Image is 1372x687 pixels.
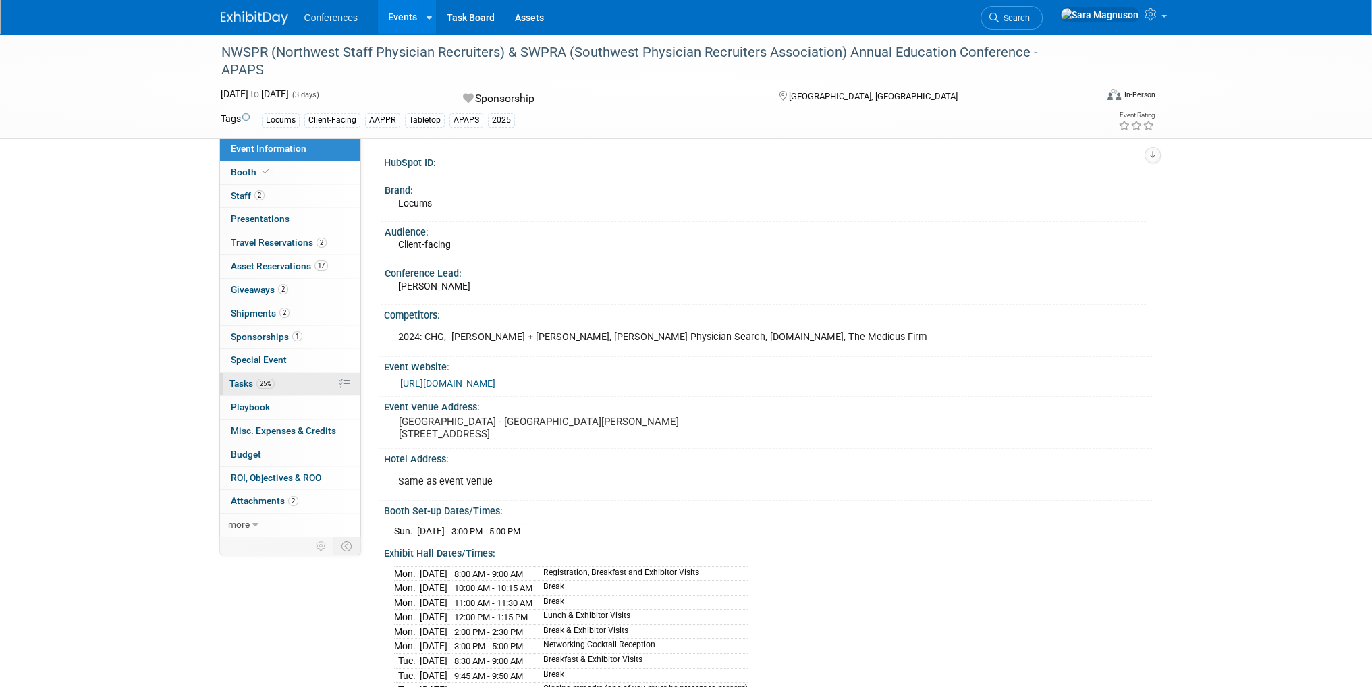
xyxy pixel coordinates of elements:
td: Toggle Event Tabs [333,537,360,555]
img: Sara Magnuson [1060,7,1139,22]
span: Presentations [231,213,290,224]
span: Asset Reservations [231,260,328,271]
div: Event Website: [384,357,1152,374]
td: Lunch & Exhibitor Visits [535,610,748,625]
a: Booth [220,161,360,184]
div: Event Format [1016,87,1155,107]
a: Asset Reservations17 [220,255,360,278]
span: [PERSON_NAME] [398,281,470,292]
td: [DATE] [420,624,447,639]
div: Client-Facing [304,113,360,128]
span: Budget [231,449,261,460]
td: Mon. [394,595,420,610]
span: 8:30 AM - 9:00 AM [454,656,523,666]
td: [DATE] [420,668,447,683]
td: Mon. [394,639,420,654]
span: Attachments [231,495,298,506]
a: Special Event [220,349,360,372]
a: Shipments2 [220,302,360,325]
td: Mon. [394,566,420,581]
div: Brand: [385,180,1146,197]
a: Playbook [220,396,360,419]
td: [DATE] [420,581,447,596]
a: Budget [220,443,360,466]
td: Tue. [394,668,420,683]
div: 2025 [488,113,515,128]
td: Mon. [394,624,420,639]
span: Travel Reservations [231,237,327,248]
span: Search [999,13,1030,23]
div: In-Person [1123,90,1155,100]
td: [DATE] [420,566,447,581]
span: 12:00 PM - 1:15 PM [454,612,528,622]
span: Booth [231,167,272,177]
div: Audience: [385,222,1146,239]
img: ExhibitDay [221,11,288,25]
div: Tabletop [405,113,445,128]
a: Misc. Expenses & Credits [220,420,360,443]
span: 2 [254,190,265,200]
a: Travel Reservations2 [220,231,360,254]
span: Sponsorships [231,331,302,342]
td: Break [535,581,748,596]
td: Mon. [394,581,420,596]
div: Sponsorship [459,87,757,111]
div: Event Rating [1118,112,1154,119]
span: 25% [256,379,275,389]
span: [GEOGRAPHIC_DATA], [GEOGRAPHIC_DATA] [789,91,958,101]
span: 2 [317,238,327,248]
span: ROI, Objectives & ROO [231,472,321,483]
div: HubSpot ID: [384,153,1152,169]
td: Tue. [394,653,420,668]
div: APAPS [449,113,483,128]
td: [DATE] [420,610,447,625]
span: 2:00 PM - 2:30 PM [454,627,523,637]
span: Conferences [304,12,358,23]
td: Break [535,668,748,683]
span: [DATE] [DATE] [221,88,289,99]
span: Locums [398,198,432,209]
span: 1 [292,331,302,341]
td: Break [535,595,748,610]
a: Giveaways2 [220,279,360,302]
div: Locums [262,113,300,128]
span: 2 [288,496,298,506]
span: 2 [279,308,290,318]
span: 17 [314,260,328,271]
span: 9:45 AM - 9:50 AM [454,671,523,681]
span: 3:00 PM - 5:00 PM [454,641,523,651]
span: 3:00 PM - 5:00 PM [451,526,520,537]
span: Staff [231,190,265,201]
td: [DATE] [420,639,447,654]
a: [URL][DOMAIN_NAME] [400,378,495,389]
td: Registration, Breakfast and Exhibitor Visits [535,566,748,581]
span: more [228,519,250,530]
td: Break & Exhibitor Visits [535,624,748,639]
span: Giveaways [231,284,288,295]
span: 10:00 AM - 10:15 AM [454,583,532,593]
td: Personalize Event Tab Strip [310,537,333,555]
a: more [220,514,360,537]
td: Sun. [394,524,417,538]
a: Event Information [220,138,360,161]
div: 2024: CHG, [PERSON_NAME] + [PERSON_NAME], [PERSON_NAME] Physician Search, [DOMAIN_NAME], The Medi... [389,324,1002,351]
span: 11:00 AM - 11:30 AM [454,598,532,608]
div: Hotel Address: [384,449,1152,466]
div: NWSPR (Northwest Staff Physician Recruiters) & SWPRA (Southwest Physician Recruiters Association)... [217,40,1076,82]
a: Attachments2 [220,490,360,513]
a: Presentations [220,208,360,231]
span: to [248,88,261,99]
span: Event Information [231,143,306,154]
td: [DATE] [417,524,445,538]
a: Staff2 [220,185,360,208]
td: Breakfast & Exhibitor Visits [535,653,748,668]
span: (3 days) [291,90,319,99]
div: AAPPR [365,113,400,128]
pre: [GEOGRAPHIC_DATA] - [GEOGRAPHIC_DATA][PERSON_NAME] [STREET_ADDRESS] [399,416,689,440]
div: Conference Lead: [385,263,1146,280]
span: Special Event [231,354,287,365]
span: Client-facing [398,239,451,250]
div: Event Venue Address: [384,397,1152,414]
div: Booth Set-up Dates/Times: [384,501,1152,518]
a: Tasks25% [220,373,360,395]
